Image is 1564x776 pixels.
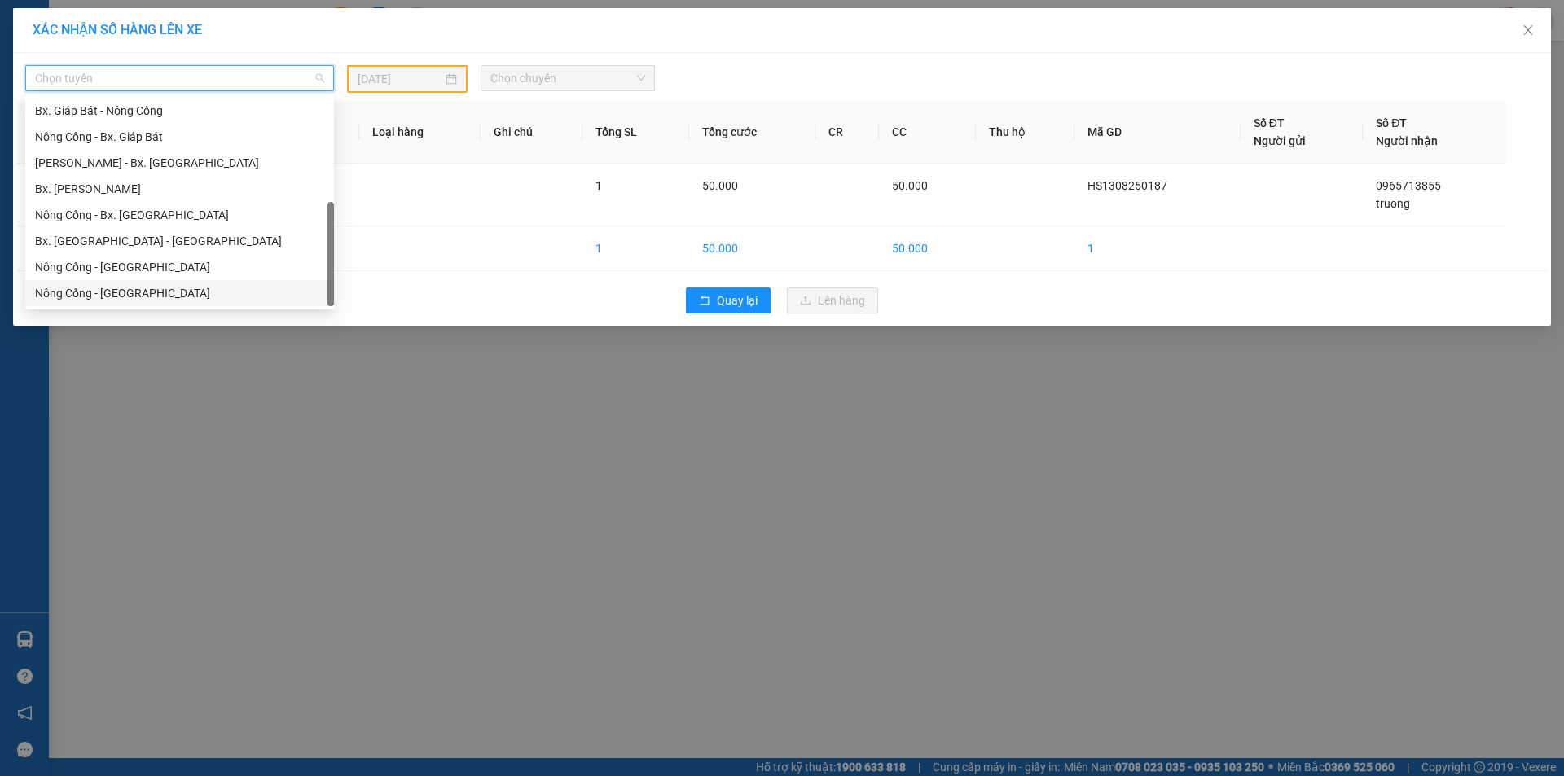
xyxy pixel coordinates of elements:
strong: PHIẾU BIÊN NHẬN [64,90,153,125]
div: Nông Cống - Bx. Giáp Bát [25,124,334,150]
th: Loại hàng [359,101,481,164]
button: rollbackQuay lại [686,287,771,313]
div: Nông Cống - [GEOGRAPHIC_DATA] [35,258,324,276]
span: 1 [595,179,602,192]
th: Ghi chú [481,101,582,164]
input: 12/08/2025 [358,70,442,88]
div: Nông Cống - Bx. [GEOGRAPHIC_DATA] [35,206,324,224]
div: [PERSON_NAME] - Bx. [GEOGRAPHIC_DATA] [35,154,324,172]
img: logo [8,47,44,104]
span: rollback [699,295,710,308]
span: Người nhận [1376,134,1438,147]
button: uploadLên hàng [787,287,878,313]
th: Mã GD [1074,101,1241,164]
div: Bx. Giáp Bát - Nông Cống [35,102,324,120]
span: HS1308250187 [173,66,269,83]
strong: CHUYỂN PHÁT NHANH ĐÔNG LÝ [53,13,165,66]
td: 1 [582,226,688,271]
th: CC [879,101,976,164]
span: Chọn tuyến [35,66,324,90]
div: Nông Cống - Bắc Ninh [25,254,334,280]
span: 50.000 [892,179,928,192]
div: Bx. Gia Lâm - Như Thanh [25,176,334,202]
button: Close [1505,8,1551,54]
span: Chọn chuyến [490,66,645,90]
td: 1 [1074,226,1241,271]
span: HS1308250187 [1087,179,1167,192]
span: 0965713855 [1376,179,1441,192]
th: CR [815,101,879,164]
td: 50.000 [879,226,976,271]
th: STT [17,101,91,164]
div: Bx. [GEOGRAPHIC_DATA] - [GEOGRAPHIC_DATA] [35,232,324,250]
div: Như Thanh - Bx. Gia Lâm [25,150,334,176]
th: Thu hộ [976,101,1074,164]
div: Bx. [PERSON_NAME] [35,180,324,198]
div: Nông Cống - Bx. Giáp Bát [35,128,324,146]
div: Bx. Mỹ Đình - Nông Cống [25,228,334,254]
td: 50.000 [689,226,815,271]
span: XÁC NHẬN SỐ HÀNG LÊN XE [33,22,202,37]
div: Nông Cống - [GEOGRAPHIC_DATA] [35,284,324,302]
span: Người gửi [1254,134,1306,147]
div: Nông Cống - Bx. Mỹ Đình [25,202,334,228]
th: Tổng cước [689,101,815,164]
div: Bx. Giáp Bát - Nông Cống [25,98,334,124]
td: 1 [17,164,91,226]
span: Quay lại [717,292,758,309]
span: Số ĐT [1376,116,1407,129]
span: Số ĐT [1254,116,1285,129]
span: truong [1376,197,1410,210]
span: SĐT XE [81,69,134,86]
th: Tổng SL [582,101,688,164]
div: Nông Cống - Thái Nguyên [25,280,334,306]
span: 50.000 [702,179,738,192]
span: close [1522,24,1535,37]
